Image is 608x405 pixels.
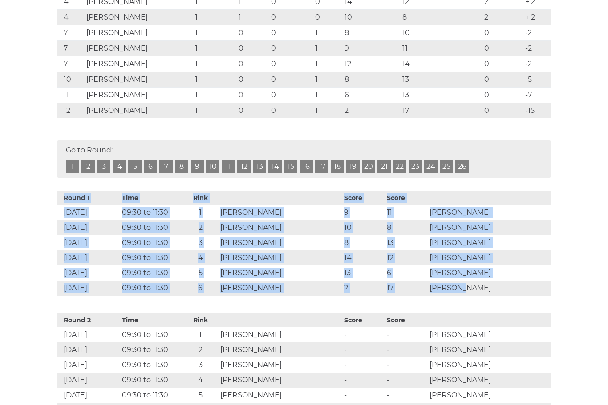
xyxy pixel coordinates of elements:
[400,88,482,104] td: 13
[218,236,342,251] td: [PERSON_NAME]
[182,205,219,221] td: 1
[342,88,400,104] td: 6
[342,236,385,251] td: 8
[424,160,438,174] a: 24
[57,236,120,251] td: [DATE]
[342,251,385,266] td: 14
[236,104,268,119] td: 0
[342,358,385,373] td: -
[120,343,182,358] td: 09:30 to 11:30
[385,266,427,281] td: 6
[342,373,385,388] td: -
[236,10,268,26] td: 1
[236,26,268,41] td: 0
[120,205,182,221] td: 09:30 to 11:30
[236,88,268,104] td: 0
[313,72,342,88] td: 1
[84,72,193,88] td: [PERSON_NAME]
[400,57,482,72] td: 14
[218,281,342,296] td: [PERSON_NAME]
[84,10,193,26] td: [PERSON_NAME]
[427,328,551,343] td: [PERSON_NAME]
[57,205,120,221] td: [DATE]
[269,104,313,119] td: 0
[182,236,219,251] td: 3
[120,221,182,236] td: 09:30 to 11:30
[268,160,282,174] a: 14
[362,160,375,174] a: 20
[427,281,551,296] td: [PERSON_NAME]
[84,26,193,41] td: [PERSON_NAME]
[342,192,385,205] th: Score
[193,41,237,57] td: 1
[427,221,551,236] td: [PERSON_NAME]
[385,192,427,205] th: Score
[57,57,84,72] td: 7
[342,221,385,236] td: 10
[400,41,482,57] td: 11
[144,160,157,174] a: 6
[159,160,173,174] a: 7
[57,373,120,388] td: [DATE]
[342,57,400,72] td: 12
[57,104,84,119] td: 12
[57,26,84,41] td: 7
[482,88,523,104] td: 0
[128,160,142,174] a: 5
[342,41,400,57] td: 9
[97,160,110,174] a: 3
[120,251,182,266] td: 09:30 to 11:30
[385,358,427,373] td: -
[313,10,342,26] td: 0
[269,72,313,88] td: 0
[313,104,342,119] td: 1
[269,57,313,72] td: 0
[193,26,237,41] td: 1
[427,388,551,403] td: [PERSON_NAME]
[175,160,188,174] a: 8
[342,343,385,358] td: -
[57,328,120,343] td: [DATE]
[182,221,219,236] td: 2
[409,160,422,174] a: 23
[482,57,523,72] td: 0
[193,57,237,72] td: 1
[182,251,219,266] td: 4
[57,41,84,57] td: 7
[400,104,482,119] td: 17
[120,192,182,205] th: Time
[120,328,182,343] td: 09:30 to 11:30
[482,104,523,119] td: 0
[84,41,193,57] td: [PERSON_NAME]
[482,26,523,41] td: 0
[218,388,342,403] td: [PERSON_NAME]
[57,10,84,26] td: 4
[120,281,182,296] td: 09:30 to 11:30
[182,266,219,281] td: 5
[385,236,427,251] td: 13
[427,236,551,251] td: [PERSON_NAME]
[427,205,551,221] td: [PERSON_NAME]
[313,41,342,57] td: 1
[385,388,427,403] td: -
[385,221,427,236] td: 8
[193,88,237,104] td: 1
[385,281,427,296] td: 17
[523,10,551,26] td: + 2
[269,26,313,41] td: 0
[57,266,120,281] td: [DATE]
[342,104,400,119] td: 2
[385,251,427,266] td: 12
[57,221,120,236] td: [DATE]
[218,373,342,388] td: [PERSON_NAME]
[269,88,313,104] td: 0
[57,343,120,358] td: [DATE]
[385,343,427,358] td: -
[313,26,342,41] td: 1
[218,343,342,358] td: [PERSON_NAME]
[66,160,79,174] a: 1
[193,10,237,26] td: 1
[342,26,400,41] td: 8
[236,72,268,88] td: 0
[523,26,551,41] td: -2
